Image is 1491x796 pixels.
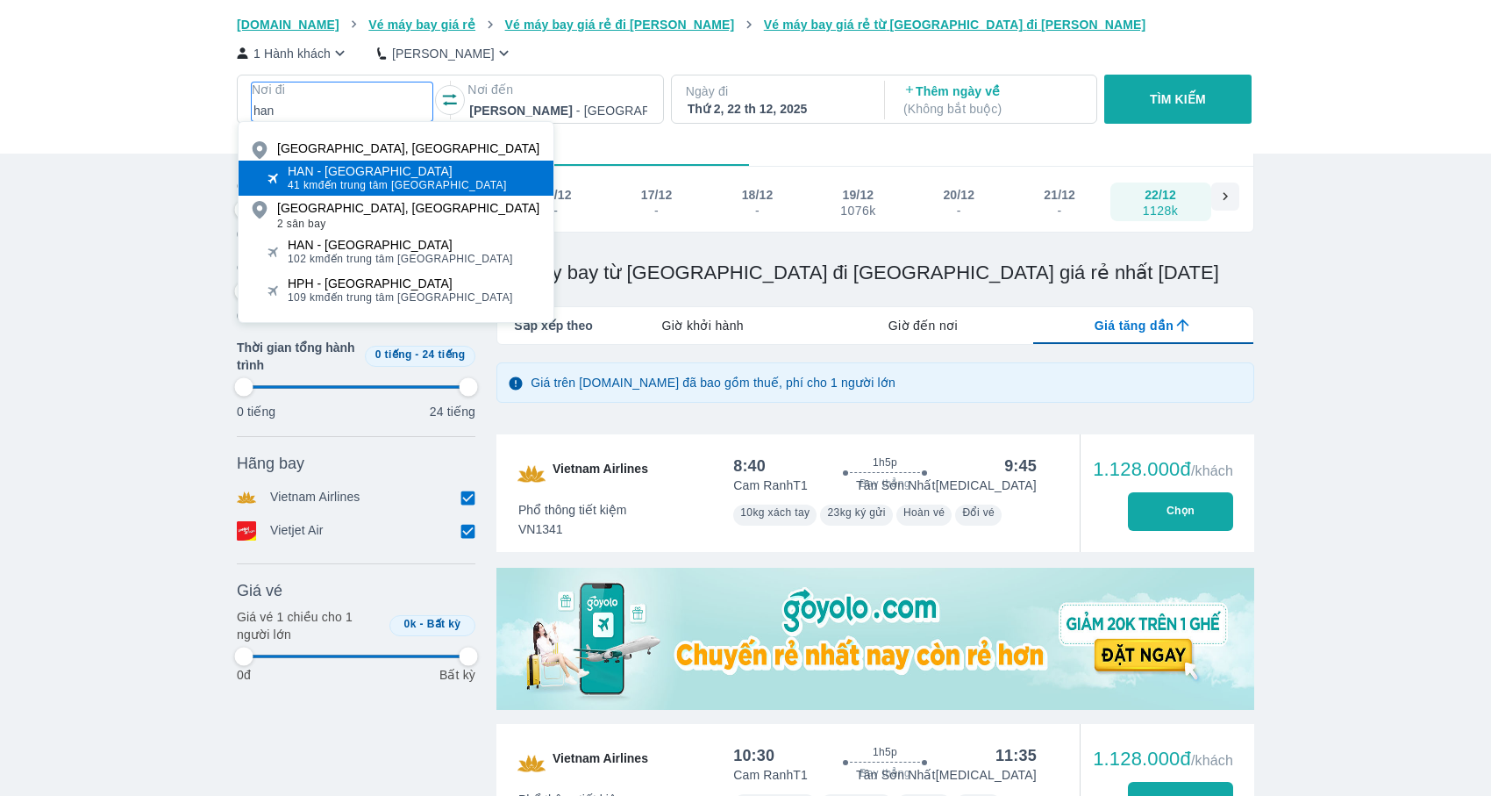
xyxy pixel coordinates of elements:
[827,506,885,519] span: 23kg ký gửi
[1004,455,1037,477] div: 9:45
[903,100,1081,118] p: ( Không bắt buộc )
[1104,75,1251,124] button: TÌM KIẾM
[237,44,349,62] button: 1 Hành khách
[237,608,382,643] p: Giá vé 1 chiều cho 1 người lớn
[764,18,1146,32] span: Vé máy bay giá rẻ từ [GEOGRAPHIC_DATA] đi [PERSON_NAME]
[1191,463,1233,478] span: /khách
[237,226,268,243] p: 00:00
[553,460,648,488] span: Vietnam Airlines
[518,520,627,538] span: VN1341
[253,45,331,62] p: 1 Hành khách
[237,403,275,420] p: 0 tiếng
[540,186,572,204] div: 16/12
[518,501,627,519] span: Phổ thông tiết kiệm
[277,217,539,231] span: 2 sân bay
[420,618,424,630] span: -
[288,276,513,290] div: HPH - [GEOGRAPHIC_DATA]
[505,18,735,32] span: Vé máy bay giá rẻ đi [PERSON_NAME]
[1128,492,1233,531] button: Chọn
[288,291,325,304] span: 109 km
[553,749,648,778] span: Vietnam Airlines
[1145,186,1176,204] div: 22/12
[662,317,744,334] span: Giờ khởi hành
[237,18,339,32] span: [DOMAIN_NAME]
[733,745,774,766] div: 10:30
[1143,204,1178,218] div: 1128k
[995,745,1037,766] div: 11:35
[641,186,673,204] div: 17/12
[962,506,995,519] span: Đổi vé
[496,568,1254,710] img: media-0
[531,374,895,391] p: Giá trên [DOMAIN_NAME] đã bao gồm thuế, phí cho 1 người lớn
[237,339,358,374] span: Thời gian tổng hành trình
[237,259,284,276] span: Giờ đến
[1191,753,1233,768] span: /khách
[688,100,865,118] div: Thứ 2, 22 th 12, 2025
[686,82,867,100] p: Ngày đi
[1150,90,1206,108] p: TÌM KIẾM
[427,618,461,630] span: Bất kỳ
[517,460,546,488] img: VN
[423,348,466,361] span: 24 tiếng
[430,403,475,420] p: 24 tiếng
[377,44,513,62] button: [PERSON_NAME]
[404,618,417,630] span: 0k
[856,766,1037,784] p: Tân Sơn Nhất [MEDICAL_DATA]
[415,348,418,361] span: -
[496,261,1254,285] h1: Vé máy bay từ [GEOGRAPHIC_DATA] đi [GEOGRAPHIC_DATA] giá rẻ nhất [DATE]
[467,81,648,98] p: Nơi đến
[237,307,268,325] p: 00:00
[237,580,282,601] span: Giá vé
[903,506,945,519] span: Hoàn vé
[843,186,874,204] div: 19/12
[288,178,507,192] span: đến trung tâm [GEOGRAPHIC_DATA]
[742,186,774,204] div: 18/12
[517,749,546,778] img: VN
[733,477,808,494] p: Cam Ranh T1
[1095,317,1174,334] span: Giá tăng dần
[288,238,513,252] div: HAN - [GEOGRAPHIC_DATA]
[237,453,304,474] span: Hãng bay
[288,290,513,305] span: đến trung tâm [GEOGRAPHIC_DATA]
[740,506,810,519] span: 10kg xách tay
[288,164,507,178] div: HAN - [GEOGRAPHIC_DATA]
[1045,204,1074,218] div: -
[944,204,974,218] div: -
[439,666,475,684] p: Bất kỳ
[237,666,251,684] p: 0đ
[733,766,808,784] p: Cam Ranh T1
[1093,459,1233,480] div: 1.128.000đ
[252,81,432,98] p: Nơi đi
[368,18,475,32] span: Vé máy bay giá rẻ
[888,317,958,334] span: Giờ đến nơi
[856,477,1037,494] p: Tân Sơn Nhất [MEDICAL_DATA]
[514,317,593,334] span: Sắp xếp theo
[277,199,539,217] div: [GEOGRAPHIC_DATA], [GEOGRAPHIC_DATA]
[288,179,318,191] span: 41 km
[642,204,672,218] div: -
[288,253,325,265] span: 102 km
[593,307,1253,344] div: lab API tabs example
[943,186,974,204] div: 20/12
[1093,749,1233,770] div: 1.128.000đ
[375,348,412,361] span: 0 tiếng
[270,521,324,541] p: Vietjet Air
[743,204,773,218] div: -
[903,82,1081,118] p: Thêm ngày về
[288,252,513,266] span: đến trung tâm [GEOGRAPHIC_DATA]
[392,45,495,62] p: [PERSON_NAME]
[277,140,539,157] div: [GEOGRAPHIC_DATA], [GEOGRAPHIC_DATA]
[840,204,875,218] div: 1076k
[237,177,272,195] span: Giờ đi
[873,455,897,470] span: 1h5p
[873,745,897,759] span: 1h5p
[270,488,360,507] p: Vietnam Airlines
[733,455,766,477] div: 8:40
[1044,186,1075,204] div: 21/12
[237,16,1254,33] nav: breadcrumb
[541,204,571,218] div: -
